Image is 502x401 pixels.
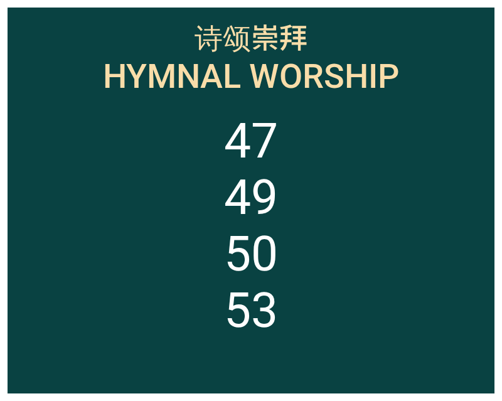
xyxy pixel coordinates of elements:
li: 49 [224,169,278,226]
span: Hymnal Worship [103,56,399,96]
li: 53 [224,282,278,339]
li: 50 [224,226,278,282]
li: 47 [224,113,278,169]
span: 诗颂崇拜 [195,16,307,58]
